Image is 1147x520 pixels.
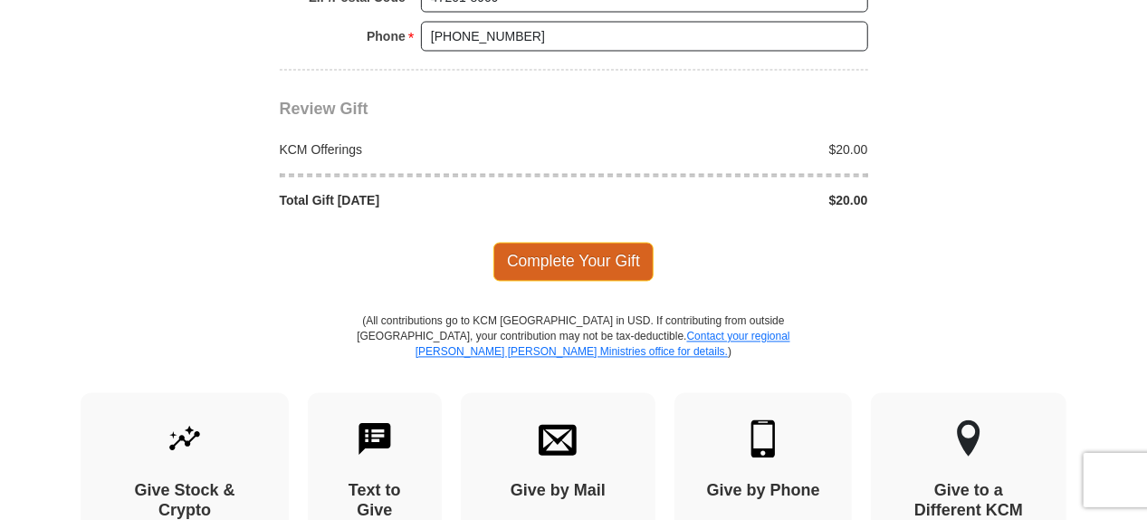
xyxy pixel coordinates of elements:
[357,314,791,393] p: (All contributions go to KCM [GEOGRAPHIC_DATA] in USD. If contributing from outside [GEOGRAPHIC_D...
[270,141,574,159] div: KCM Offerings
[706,482,820,502] h4: Give by Phone
[280,101,368,119] span: Review Gift
[956,420,981,458] img: other-region
[493,243,654,281] span: Complete Your Gift
[166,420,204,458] img: give-by-stock.svg
[367,24,406,49] strong: Phone
[270,192,574,210] div: Total Gift [DATE]
[539,420,577,458] img: envelope.svg
[744,420,782,458] img: mobile.svg
[574,141,878,159] div: $20.00
[492,482,625,502] h4: Give by Mail
[574,192,878,210] div: $20.00
[416,331,790,359] a: Contact your regional [PERSON_NAME] [PERSON_NAME] Ministries office for details.
[356,420,394,458] img: text-to-give.svg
